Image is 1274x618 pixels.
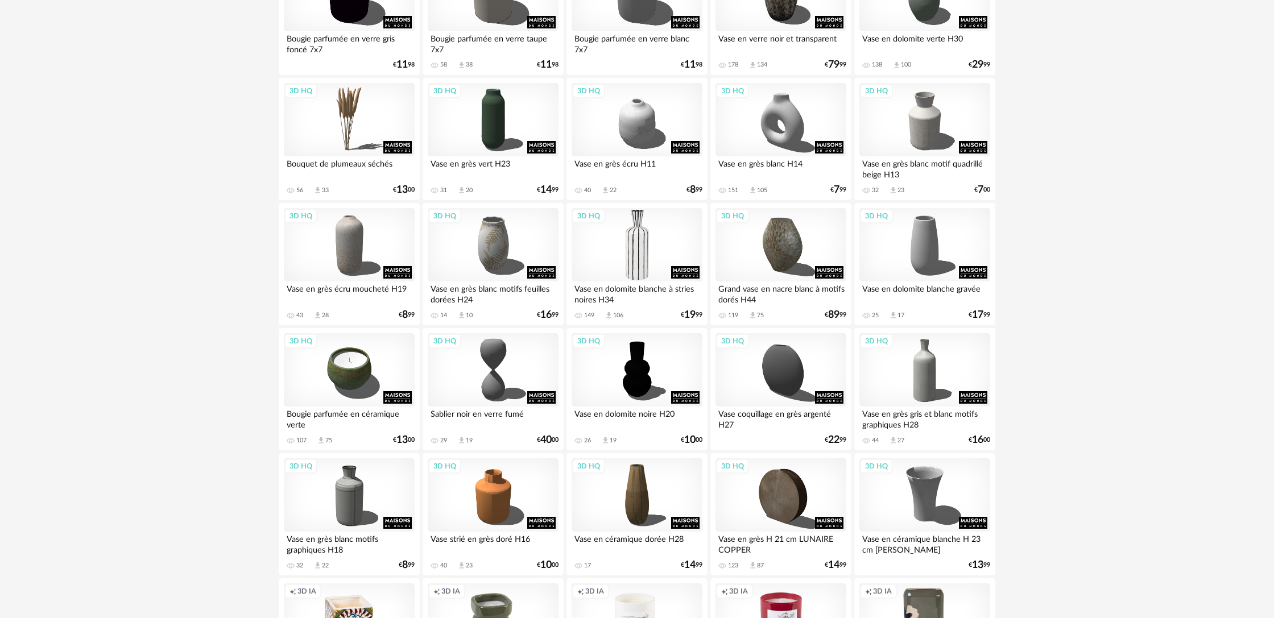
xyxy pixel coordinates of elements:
div: 3D HQ [428,459,461,474]
div: Vase strié en grès doré H16 [428,532,559,554]
div: Vase en grès vert H23 [428,156,559,179]
span: 13 [396,186,408,194]
div: € 99 [681,561,702,569]
span: 17 [972,311,983,319]
span: 79 [828,61,839,69]
a: 3D HQ Bougie parfumée en céramique verte 107 Download icon 75 €1300 [279,328,420,451]
div: 3D HQ [428,84,461,98]
div: 31 [440,186,447,194]
div: Vase en céramique blanche H 23 cm [PERSON_NAME] [859,532,990,554]
div: 22 [610,186,617,194]
div: € 99 [825,311,846,319]
div: € 00 [393,436,415,444]
span: 13 [972,561,983,569]
span: Download icon [457,311,466,320]
span: 3D IA [297,587,316,596]
a: 3D HQ Vase en céramique dorée H28 17 €1499 [566,453,708,576]
div: 17 [584,562,591,570]
span: 3D IA [585,587,604,596]
span: 8 [690,186,696,194]
span: Download icon [748,186,757,194]
span: Download icon [889,186,897,194]
div: 151 [728,186,738,194]
span: Download icon [601,186,610,194]
div: Vase en dolomite blanche à stries noires H34 [572,281,702,304]
span: 14 [684,561,696,569]
span: Download icon [748,61,757,69]
span: Download icon [889,311,897,320]
span: Creation icon [577,587,584,596]
div: 3D HQ [284,209,317,223]
div: 17 [897,312,904,320]
div: 56 [296,186,303,194]
div: 149 [584,312,594,320]
a: 3D HQ Vase en dolomite blanche à stries noires H34 149 Download icon 106 €1999 [566,203,708,326]
div: € 00 [537,561,559,569]
div: 3D HQ [716,209,749,223]
a: 3D HQ Grand vase en nacre blanc à motifs dorés H44 119 Download icon 75 €8999 [710,203,851,326]
div: € 99 [681,311,702,319]
span: Download icon [601,436,610,445]
div: Bougie parfumée en céramique verte [284,407,415,429]
span: Creation icon [289,587,296,596]
div: € 99 [537,311,559,319]
a: 3D HQ Vase en grès blanc motifs graphiques H18 32 Download icon 22 €899 [279,453,420,576]
div: Vase coquillage en grès argenté H27 [715,407,846,429]
a: 3D HQ Vase en grès blanc motif quadrillé beige H13 32 Download icon 23 €700 [854,78,995,201]
div: 3D HQ [284,459,317,474]
div: € 99 [399,311,415,319]
div: 3D HQ [428,334,461,349]
div: 29 [440,437,447,445]
div: € 99 [830,186,846,194]
div: € 00 [681,436,702,444]
div: 38 [466,61,473,69]
div: € 99 [825,561,846,569]
div: 3D HQ [572,334,605,349]
span: Creation icon [865,587,872,596]
a: 3D HQ Vase en grès écru moucheté H19 43 Download icon 28 €899 [279,203,420,326]
span: 7 [978,186,983,194]
a: 3D HQ Vase en grès écru H11 40 Download icon 22 €899 [566,78,708,201]
div: Bougie parfumée en verre taupe 7x7 [428,31,559,54]
span: Download icon [457,436,466,445]
div: 22 [322,562,329,570]
div: 3D HQ [860,459,893,474]
div: 23 [466,562,473,570]
div: 75 [325,437,332,445]
div: 44 [872,437,879,445]
div: 3D HQ [572,459,605,474]
div: 3D HQ [860,209,893,223]
span: 8 [402,561,408,569]
div: € 99 [969,311,990,319]
div: 27 [897,437,904,445]
div: 3D HQ [860,84,893,98]
a: 3D HQ Vase coquillage en grès argenté H27 €2299 [710,328,851,451]
span: 3D IA [873,587,892,596]
div: Vase en grès H 21 cm LUNAIRE COPPER [715,532,846,554]
span: Download icon [457,561,466,570]
div: 23 [897,186,904,194]
div: € 99 [537,186,559,194]
div: 32 [872,186,879,194]
div: Vase en dolomite noire H20 [572,407,702,429]
span: 10 [540,561,552,569]
div: 3D HQ [716,84,749,98]
span: Creation icon [433,587,440,596]
div: 119 [728,312,738,320]
div: 3D HQ [284,84,317,98]
div: 20 [466,186,473,194]
div: Bougie parfumée en verre blanc 7x7 [572,31,702,54]
div: Vase en céramique dorée H28 [572,532,702,554]
span: 3D IA [441,587,460,596]
a: 3D HQ Vase en grès gris et blanc motifs graphiques H28 44 Download icon 27 €1600 [854,328,995,451]
a: 3D HQ Vase strié en grès doré H16 40 Download icon 23 €1000 [423,453,564,576]
div: 3D HQ [284,334,317,349]
div: 105 [757,186,767,194]
a: 3D HQ Vase en dolomite noire H20 26 Download icon 19 €1000 [566,328,708,451]
div: 138 [872,61,882,69]
div: 3D HQ [428,209,461,223]
span: Download icon [313,186,322,194]
a: 3D HQ Vase en dolomite blanche gravée 25 Download icon 17 €1799 [854,203,995,326]
a: 3D HQ Sablier noir en verre fumé 29 Download icon 19 €4000 [423,328,564,451]
div: Vase en grès blanc motif quadrillé beige H13 [859,156,990,179]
